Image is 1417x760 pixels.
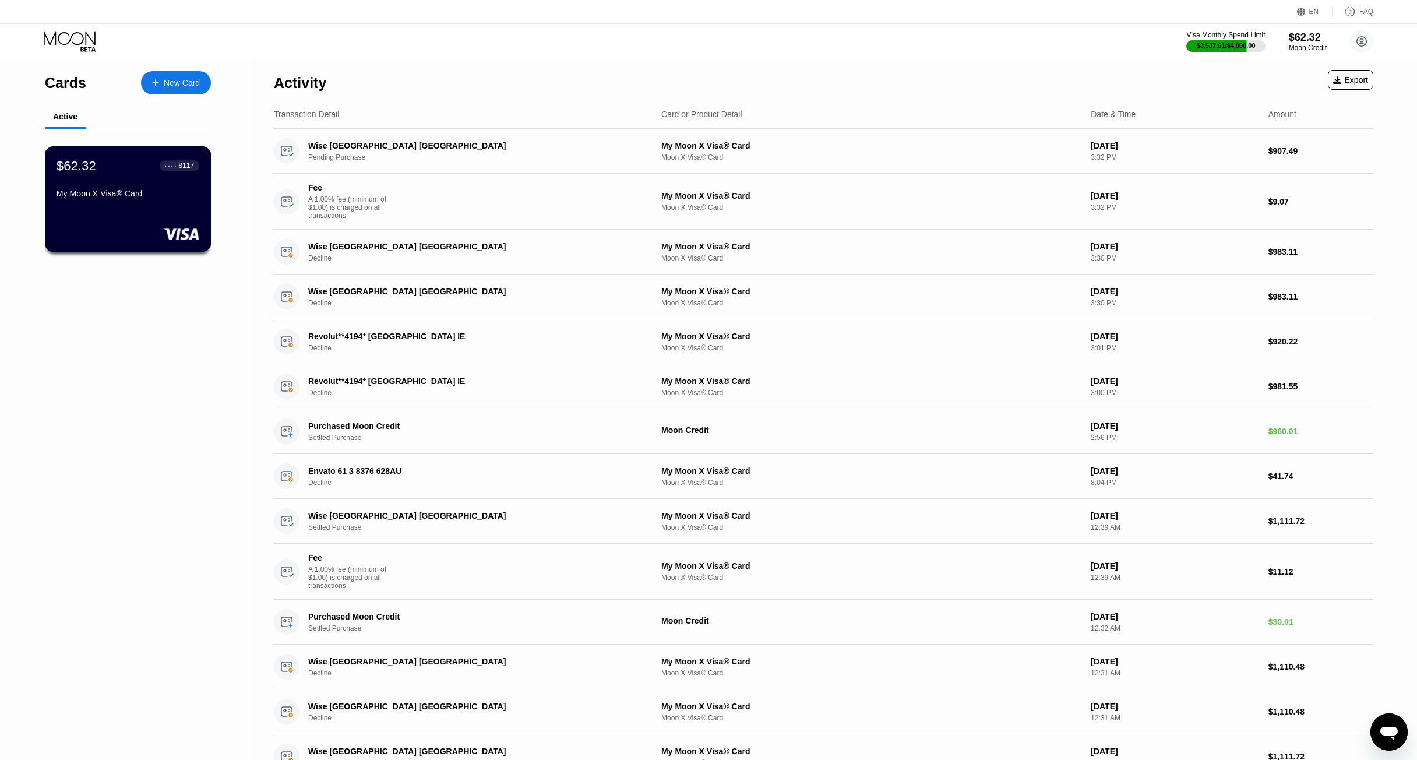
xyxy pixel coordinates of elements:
div: EN [1309,8,1319,16]
div: FAQ [1359,8,1373,16]
div: Wise [GEOGRAPHIC_DATA] [GEOGRAPHIC_DATA] [308,702,625,711]
div: My Moon X Visa® Card [661,377,1081,386]
div: Decline [308,344,648,352]
div: $960.01 [1268,427,1373,436]
div: $920.22 [1268,337,1373,346]
div: Moon X Visa® Card [661,573,1081,582]
div: [DATE] [1091,421,1259,431]
div: Amount [1268,110,1296,119]
div: 3:32 PM [1091,153,1259,161]
div: $1,110.48 [1268,707,1373,716]
div: [DATE] [1091,657,1259,666]
div: My Moon X Visa® Card [661,287,1081,296]
iframe: Button to launch messaging window [1370,713,1408,751]
div: $1,110.48 [1268,662,1373,671]
div: 2:56 PM [1091,434,1259,442]
div: $11.12 [1268,567,1373,576]
div: Decline [308,669,648,677]
div: 12:39 AM [1091,523,1259,532]
div: $9.07 [1268,197,1373,206]
div: Decline [308,389,648,397]
div: Export [1328,70,1373,90]
div: FAQ [1333,6,1373,17]
div: Fee [308,183,390,192]
div: Decline [308,478,648,487]
div: [DATE] [1091,141,1259,150]
div: $62.32● ● ● ●8117My Moon X Visa® Card [45,147,210,251]
div: [DATE] [1091,332,1259,341]
div: Settled Purchase [308,434,648,442]
div: [DATE] [1091,191,1259,200]
div: [DATE] [1091,561,1259,571]
div: Moon X Visa® Card [661,344,1081,352]
div: Wise [GEOGRAPHIC_DATA] [GEOGRAPHIC_DATA]DeclineMy Moon X Visa® CardMoon X Visa® Card[DATE]3:30 PM... [274,275,1373,319]
div: 3:30 PM [1091,254,1259,262]
div: Moon X Visa® Card [661,254,1081,262]
div: FeeA 1.00% fee (minimum of $1.00) is charged on all transactionsMy Moon X Visa® CardMoon X Visa® ... [274,174,1373,230]
div: Moon X Visa® Card [661,389,1081,397]
div: A 1.00% fee (minimum of $1.00) is charged on all transactions [308,195,396,220]
div: $983.11 [1268,247,1373,256]
div: $1,111.72 [1268,516,1373,526]
div: My Moon X Visa® Card [661,747,1081,756]
div: My Moon X Visa® Card [661,242,1081,251]
div: Moon X Visa® Card [661,523,1081,532]
div: My Moon X Visa® Card [57,189,199,198]
div: My Moon X Visa® Card [661,466,1081,476]
div: 12:39 AM [1091,573,1259,582]
div: Moon Credit [1289,44,1327,52]
div: Wise [GEOGRAPHIC_DATA] [GEOGRAPHIC_DATA]Settled PurchaseMy Moon X Visa® CardMoon X Visa® Card[DAT... [274,499,1373,544]
div: Decline [308,299,648,307]
div: [DATE] [1091,287,1259,296]
div: [DATE] [1091,466,1259,476]
div: Wise [GEOGRAPHIC_DATA] [GEOGRAPHIC_DATA]DeclineMy Moon X Visa® CardMoon X Visa® Card[DATE]3:30 PM... [274,230,1373,275]
div: $3,537.61 / $4,000.00 [1197,42,1256,49]
div: Visa Monthly Spend Limit$3,537.61/$4,000.00 [1186,31,1265,52]
div: A 1.00% fee (minimum of $1.00) is charged on all transactions [308,565,396,590]
div: $62.32Moon Credit [1289,31,1327,52]
div: Active [53,112,77,121]
div: Envato 61 3 8376 628AUDeclineMy Moon X Visa® CardMoon X Visa® Card[DATE]8:04 PM$41.74 [274,454,1373,499]
div: 12:31 AM [1091,669,1259,677]
div: Revolut**4194* [GEOGRAPHIC_DATA] IEDeclineMy Moon X Visa® CardMoon X Visa® Card[DATE]3:00 PM$981.55 [274,364,1373,409]
div: Moon X Visa® Card [661,299,1081,307]
div: Wise [GEOGRAPHIC_DATA] [GEOGRAPHIC_DATA] [308,747,625,756]
div: 3:30 PM [1091,299,1259,307]
div: My Moon X Visa® Card [661,511,1081,520]
div: $62.32 [57,158,96,173]
div: Activity [274,75,326,92]
div: Purchased Moon Credit [308,612,625,621]
div: Revolut**4194* [GEOGRAPHIC_DATA] IE [308,332,625,341]
div: $983.11 [1268,292,1373,301]
div: Moon X Visa® Card [661,478,1081,487]
div: Moon X Visa® Card [661,714,1081,722]
div: Moon X Visa® Card [661,203,1081,212]
div: $907.49 [1268,146,1373,156]
div: Envato 61 3 8376 628AU [308,466,625,476]
div: Wise [GEOGRAPHIC_DATA] [GEOGRAPHIC_DATA]DeclineMy Moon X Visa® CardMoon X Visa® Card[DATE]12:31 A... [274,689,1373,734]
div: Card or Product Detail [661,110,742,119]
div: My Moon X Visa® Card [661,141,1081,150]
div: Fee [308,553,390,562]
div: Revolut**4194* [GEOGRAPHIC_DATA] IEDeclineMy Moon X Visa® CardMoon X Visa® Card[DATE]3:01 PM$920.22 [274,319,1373,364]
div: Wise [GEOGRAPHIC_DATA] [GEOGRAPHIC_DATA]DeclineMy Moon X Visa® CardMoon X Visa® Card[DATE]12:31 A... [274,645,1373,689]
div: Wise [GEOGRAPHIC_DATA] [GEOGRAPHIC_DATA] [308,141,625,150]
div: Purchased Moon Credit [308,421,625,431]
div: Wise [GEOGRAPHIC_DATA] [GEOGRAPHIC_DATA] [308,287,625,296]
div: [DATE] [1091,612,1259,621]
div: Cards [45,75,86,92]
div: Moon Credit [661,616,1081,625]
div: ● ● ● ● [165,164,177,167]
div: EN [1297,6,1333,17]
div: Visa Monthly Spend Limit [1186,31,1265,39]
div: My Moon X Visa® Card [661,191,1081,200]
div: 12:31 AM [1091,714,1259,722]
div: 8117 [178,161,194,170]
div: My Moon X Visa® Card [661,332,1081,341]
div: Wise [GEOGRAPHIC_DATA] [GEOGRAPHIC_DATA] [308,242,625,251]
div: [DATE] [1091,511,1259,520]
div: Revolut**4194* [GEOGRAPHIC_DATA] IE [308,377,625,386]
div: Date & Time [1091,110,1136,119]
div: Wise [GEOGRAPHIC_DATA] [GEOGRAPHIC_DATA] [308,657,625,666]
